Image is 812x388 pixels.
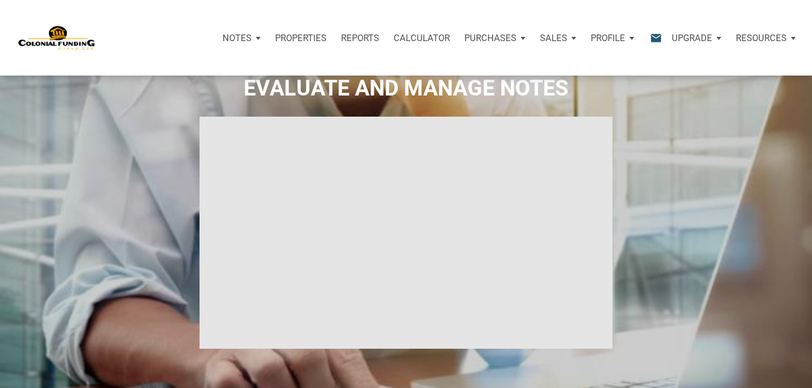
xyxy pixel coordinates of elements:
p: Resources [736,33,787,44]
iframe: NoteUnlimited [200,117,612,349]
p: Upgrade [672,33,712,44]
p: Sales [540,33,567,44]
p: Reports [341,33,379,44]
p: Notes [222,33,252,44]
p: Calculator [394,33,450,44]
button: Profile [583,20,641,56]
button: Notes [215,20,268,56]
button: email [641,20,664,56]
button: Purchases [457,20,533,56]
a: Properties [268,20,334,56]
button: Upgrade [664,20,729,56]
p: Properties [275,33,326,44]
p: Profile [591,33,625,44]
p: Purchases [464,33,516,44]
button: Reports [334,20,386,56]
a: Calculator [386,20,457,56]
button: Resources [729,20,803,56]
i: email [649,31,663,45]
button: Sales [533,20,583,56]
